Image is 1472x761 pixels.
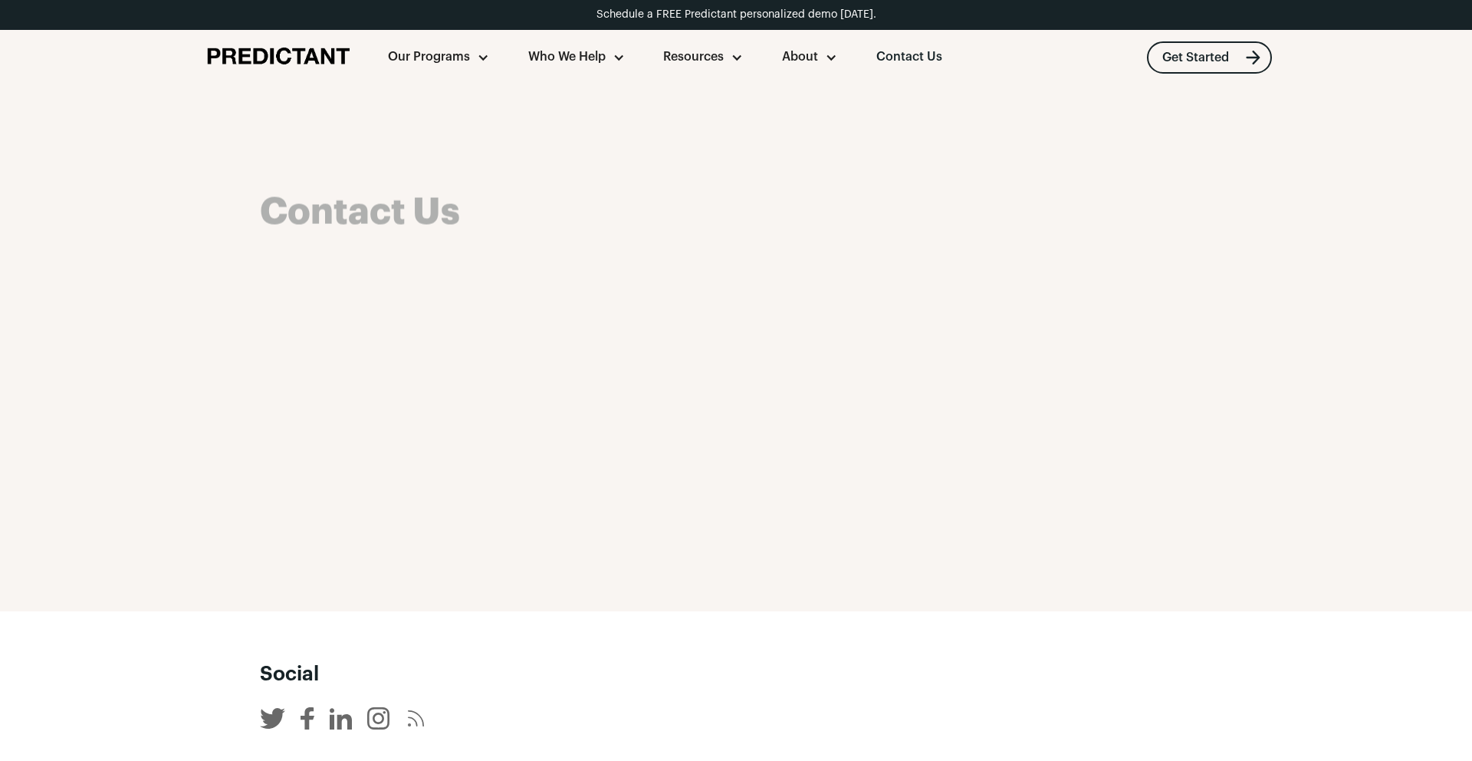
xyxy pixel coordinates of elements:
[644,30,763,85] div: Resources
[782,49,818,66] div: About
[763,30,857,85] div: About
[369,30,509,85] div: Our Programs
[663,49,724,66] div: Resources
[260,661,1212,688] div: Social
[1162,51,1229,64] div: Get Started
[596,8,876,22] div: Schedule a FREE Predictant personalized demo [DATE].
[1147,41,1272,74] a: Get Started
[260,190,688,232] h1: Contact Us
[528,49,606,66] div: Who We Help
[388,49,470,66] div: Our Programs
[876,49,942,66] div: Contact Us
[508,30,644,85] div: Who We Help
[856,30,961,85] a: Contact Us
